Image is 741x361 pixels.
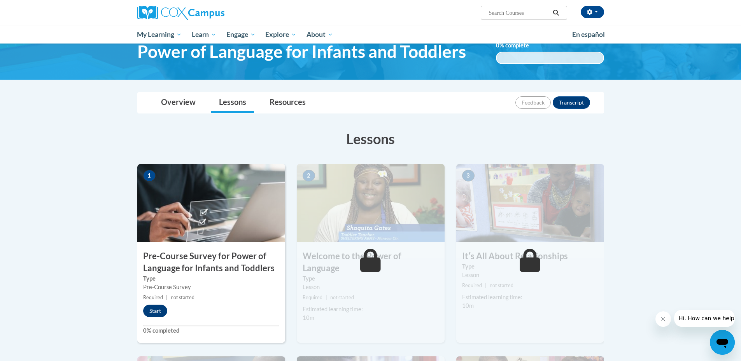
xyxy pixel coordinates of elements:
span: Hi. How can we help? [5,5,63,12]
span: not started [171,295,194,300]
a: Resources [262,92,314,113]
button: Search [550,8,562,17]
iframe: Button to launch messaging window [710,330,735,355]
span: not started [490,283,513,288]
img: Cox Campus [137,6,224,20]
span: 10m [303,314,314,321]
div: Estimated learning time: [303,305,439,314]
span: My Learning [137,30,182,39]
span: 2 [303,170,315,181]
span: | [485,283,487,288]
a: Explore [260,26,301,44]
span: Learn [192,30,216,39]
img: Course Image [297,164,445,242]
h3: Lessons [137,129,604,148]
div: Estimated learning time: [462,293,598,302]
div: Pre-Course Survey [143,283,279,291]
span: About [307,30,333,39]
iframe: Message from company [674,310,735,327]
a: Engage [221,26,261,44]
span: Required [143,295,163,300]
button: Feedback [515,96,551,109]
span: | [166,295,168,300]
span: Power of Language for Infants and Toddlers [137,41,466,62]
h3: Welcome to the Power of Language [297,250,445,274]
span: not started [330,295,354,300]
a: About [301,26,338,44]
span: | [326,295,327,300]
span: 0 [496,42,499,49]
a: My Learning [132,26,187,44]
button: Account Settings [581,6,604,18]
span: 10m [462,302,474,309]
span: 1 [143,170,156,181]
h3: Pre-Course Survey for Power of Language for Infants and Toddlers [137,250,285,274]
div: Lesson [303,283,439,291]
button: Transcript [553,96,590,109]
span: 3 [462,170,475,181]
div: Lesson [462,271,598,279]
a: Overview [153,92,203,113]
a: Lessons [211,92,254,113]
button: Start [143,305,167,317]
label: 0% completed [143,326,279,335]
label: Type [303,274,439,283]
iframe: Close message [655,311,671,327]
span: Required [462,283,482,288]
h3: Itʹs All About Relationships [456,250,604,262]
label: % complete [496,41,541,50]
div: Main menu [126,26,616,44]
a: Learn [187,26,221,44]
span: Engage [226,30,256,39]
a: En español [567,26,610,43]
img: Course Image [456,164,604,242]
a: Cox Campus [137,6,285,20]
label: Type [143,274,279,283]
img: Course Image [137,164,285,242]
label: Type [462,262,598,271]
span: En español [572,30,605,38]
span: Required [303,295,322,300]
input: Search Courses [488,8,550,17]
span: Explore [265,30,296,39]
